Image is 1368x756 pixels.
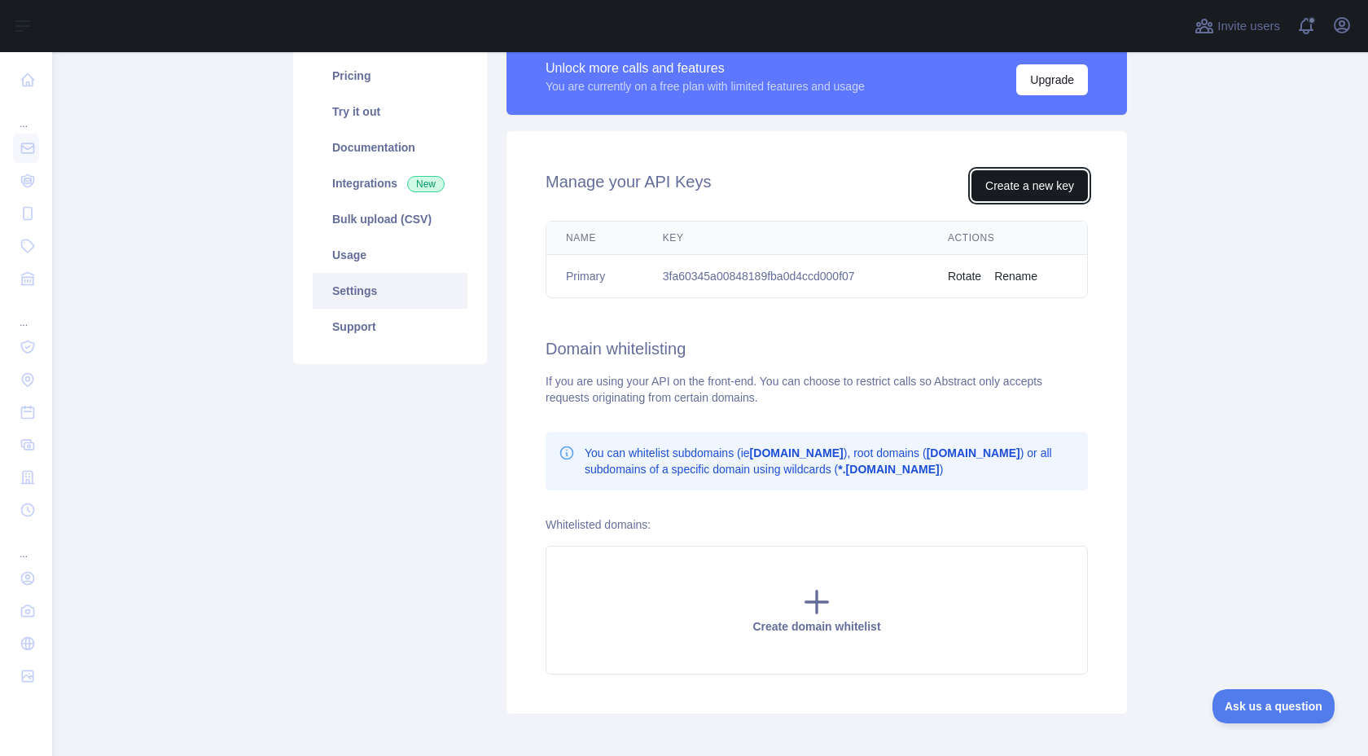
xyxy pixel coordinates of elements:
[13,297,39,329] div: ...
[313,201,467,237] a: Bulk upload (CSV)
[313,130,467,165] a: Documentation
[13,528,39,560] div: ...
[1212,689,1335,723] iframe: Toggle Customer Support
[546,170,711,201] h2: Manage your API Keys
[546,222,643,255] th: Name
[313,309,467,345] a: Support
[971,170,1088,201] button: Create a new key
[313,165,467,201] a: Integrations New
[643,255,928,298] td: 3fa60345a00848189fba0d4ccd000f07
[313,58,467,94] a: Pricing
[752,620,880,633] span: Create domain whitelist
[546,255,643,298] td: Primary
[1016,64,1088,95] button: Upgrade
[927,446,1020,459] b: [DOMAIN_NAME]
[546,337,1088,360] h2: Domain whitelisting
[546,373,1088,406] div: If you are using your API on the front-end. You can choose to restrict calls so Abstract only acc...
[585,445,1075,477] p: You can whitelist subdomains (ie ), root domains ( ) or all subdomains of a specific domain using...
[750,446,844,459] b: [DOMAIN_NAME]
[643,222,928,255] th: Key
[313,273,467,309] a: Settings
[546,59,865,78] div: Unlock more calls and features
[407,176,445,192] span: New
[1217,17,1280,36] span: Invite users
[546,518,651,531] label: Whitelisted domains:
[994,268,1037,284] button: Rename
[948,268,981,284] button: Rotate
[1191,13,1283,39] button: Invite users
[13,98,39,130] div: ...
[313,94,467,130] a: Try it out
[313,237,467,273] a: Usage
[546,78,865,94] div: You are currently on a free plan with limited features and usage
[838,463,939,476] b: *.[DOMAIN_NAME]
[928,222,1087,255] th: Actions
